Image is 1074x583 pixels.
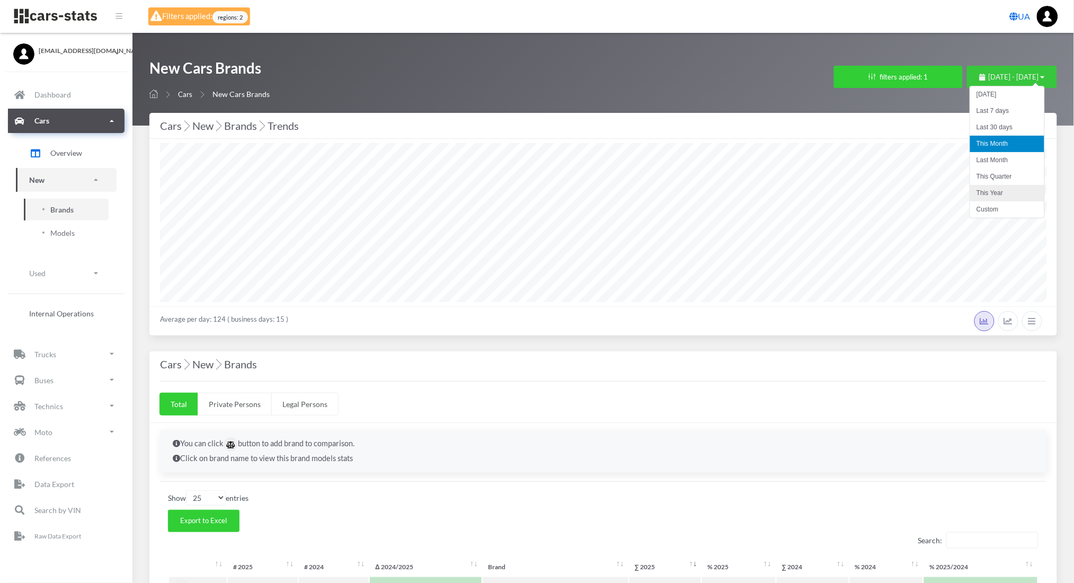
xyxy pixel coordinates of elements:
th: ∑&nbsp;2024: activate to sort column ascending [777,558,849,576]
p: Trucks [34,348,56,361]
button: [DATE] - [DATE] [967,66,1057,88]
li: Last 30 days [970,119,1044,136]
span: Models [50,227,75,238]
select: Showentries [186,490,226,506]
span: Internal Operations [29,308,94,319]
a: Raw Data Export [8,524,125,548]
a: Internal Operations [16,303,117,324]
span: [EMAIL_ADDRESS][DOMAIN_NAME] [39,46,119,56]
li: [DATE] [970,86,1044,103]
li: Custom [970,201,1044,218]
button: filters applied: 1 [834,66,963,88]
a: New [16,168,117,192]
th: #&nbsp;2024: activate to sort column ascending [299,558,369,576]
li: Last 7 days [970,103,1044,119]
th: %&nbsp;2025: activate to sort column ascending [702,558,775,576]
p: Buses [34,374,54,387]
a: References [8,446,125,470]
a: Brands [24,199,109,220]
li: This Quarter [970,169,1044,185]
a: Private Persons [198,393,272,416]
li: This Year [970,185,1044,201]
p: Dashboard [34,88,71,101]
img: ... [1037,6,1058,27]
p: Data Export [34,478,74,491]
th: %&nbsp;2025/2024: activate to sort column ascending [924,558,1037,576]
a: Cars [178,90,192,99]
a: Buses [8,368,125,392]
p: Cars [34,114,49,127]
span: [DATE] - [DATE] [989,73,1039,81]
th: %&nbsp;2024: activate to sort column ascending [850,558,923,576]
p: References [34,452,71,465]
a: UA [1006,6,1035,27]
th: Brand: activate to sort column ascending [483,558,628,576]
span: regions: 2 [212,11,248,23]
a: Trucks [8,342,125,366]
th: ∑&nbsp;2025: activate to sort column ascending [629,558,702,576]
a: Overview [16,140,117,166]
p: Search by VIN [34,503,81,517]
a: Technics [8,394,125,418]
div: Filters applied: [148,7,250,25]
h4: Cars New Brands [160,356,1046,373]
a: Data Export [8,472,125,496]
p: New [29,173,45,187]
h1: New Cars Brands [149,58,270,83]
p: Moto [34,426,52,439]
div: Average per day: 124 ( business days: 15 ) [149,306,1057,335]
a: Legal Persons [271,393,339,416]
span: New Cars Brands [212,90,270,99]
img: navbar brand [13,8,98,24]
li: Last Month [970,152,1044,169]
a: [EMAIL_ADDRESS][DOMAIN_NAME] [13,43,119,56]
span: Export to Excel [180,516,227,525]
span: Overview [50,147,82,158]
span: Brands [50,204,74,215]
p: Used [29,267,46,280]
a: Models [24,222,109,244]
th: #&nbsp;2025: activate to sort column ascending [228,558,298,576]
a: Used [16,261,117,285]
div: You can click button to add brand to comparison. Click on brand name to view this brand models stats [160,430,1046,473]
p: Raw Data Export [34,531,81,542]
a: Moto [8,420,125,444]
a: Total [159,393,198,416]
li: This Month [970,136,1044,152]
div: Cars New Brands Trends [160,117,1046,134]
input: Search: [946,532,1039,549]
th: : activate to sort column ascending [169,558,227,576]
a: Search by VIN [8,498,125,522]
button: Export to Excel [168,510,239,532]
label: Show entries [168,490,248,506]
p: Technics [34,400,63,413]
th: Δ&nbsp;2024/2025: activate to sort column ascending [370,558,482,576]
a: Cars [8,109,125,133]
label: Search: [918,532,1039,549]
a: Dashboard [8,83,125,107]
